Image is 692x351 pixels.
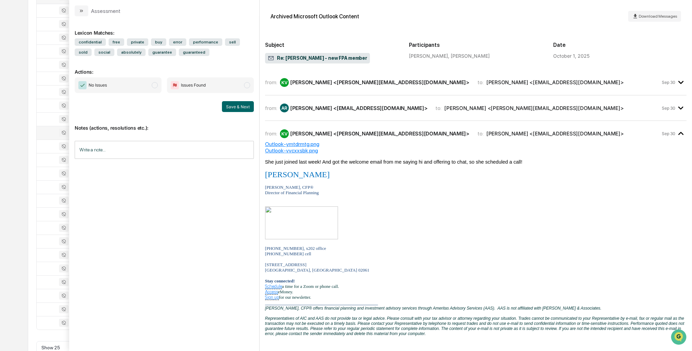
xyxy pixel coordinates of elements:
span: guarantee [148,49,176,56]
span: Preclearance [14,86,44,92]
div: KV [280,129,289,138]
i: [PERSON_NAME], CFP® offers financial planning and investment advisory services through Ameritas A... [265,306,601,311]
span: social [94,49,114,56]
span: sell [225,38,240,46]
span: from: [265,79,277,86]
a: 🗄️Attestations [46,83,87,95]
span: No Issues [89,82,107,89]
div: Lexicon Matches: [75,22,254,36]
span: guaranteed [179,49,209,56]
div: AR [280,104,289,112]
span: Issues Found [181,82,206,89]
h2: Participants [409,42,543,48]
span: Data Lookup [14,98,43,105]
a: Sign up [265,295,279,300]
time: Tuesday, September 30, 2025 at 5:41:52 PM [662,131,675,136]
span: [PHONE_NUMBER] cell [265,251,311,256]
span: Download Messages [639,14,677,19]
div: [PERSON_NAME] <[EMAIL_ADDRESS][DOMAIN_NAME]> [486,130,624,137]
span: [PHONE_NUMBER], x202 office [265,246,326,251]
p: How can we help? [7,14,124,25]
div: [PERSON_NAME] <[PERSON_NAME][EMAIL_ADDRESS][DOMAIN_NAME]> [290,130,469,137]
div: October 1, 2025 [553,53,590,59]
span: absolutely [117,49,146,56]
button: Download Messages [628,11,681,22]
div: Archived Microsoft Outlook Content [270,13,359,20]
div: [PERSON_NAME] <[EMAIL_ADDRESS][DOMAIN_NAME]> [486,79,624,86]
img: Flag [171,81,179,89]
span: eMoney. [278,289,293,294]
div: [PERSON_NAME] <[PERSON_NAME][EMAIL_ADDRESS][DOMAIN_NAME]> [444,105,623,111]
i: Representatives of AIC and AAS do not provide tax or legal advice. Please consult with your tax a... [265,316,684,336]
div: Start new chat [23,52,111,59]
span: buy [151,38,166,46]
span: free [109,38,124,46]
a: 🔎Data Lookup [4,96,45,108]
p: Actions: [75,61,254,75]
div: Outlook-ymtdrmtg.png [265,141,687,147]
span: Pylon [68,115,82,120]
button: Start new chat [115,54,124,62]
span: confidential [75,38,106,46]
span: private [127,38,148,46]
iframe: Open customer support [670,329,689,347]
span: from: [265,130,277,137]
p: Notes (actions, resolutions etc.): [75,117,254,131]
span: Attestations [56,86,84,92]
span: to: [478,79,484,86]
a: Access [265,289,278,294]
img: 1746055101610-c473b297-6a78-478c-a979-82029cc54cd1 [7,52,19,64]
h2: Subject [265,42,398,48]
img: d42dbfc5-7683-41df-b0ff-7fa1001502e0 [265,206,338,239]
a: 🖐️Preclearance [4,83,46,95]
time: Tuesday, September 30, 2025 at 4:24:03 PM [662,80,675,85]
div: 🖐️ [7,86,12,92]
span: a time for a Zoom or phone call. [282,284,339,289]
span: from: [265,105,277,111]
time: Tuesday, September 30, 2025 at 4:54:31 PM [662,106,675,111]
div: She just joined last week! And got the welcome email from me saying hi and offering to chat, so s... [265,159,687,165]
span: Director of Financial Planning [265,190,319,195]
span: Re: [PERSON_NAME] - new FPA member [268,55,367,62]
span: to: [478,130,484,137]
span: [PERSON_NAME] [265,170,330,179]
div: 🔎 [7,99,12,105]
div: [PERSON_NAME] <[PERSON_NAME][EMAIL_ADDRESS][DOMAIN_NAME]> [290,79,469,86]
span: performance [189,38,222,46]
div: We're available if you need us! [23,59,86,64]
span: sold [75,49,92,56]
span: to: [435,105,442,111]
div: Assessment [91,8,120,14]
span: for our newsletter. [279,295,311,300]
span: [PERSON_NAME], CFP® [265,185,314,190]
span: [GEOGRAPHIC_DATA], [GEOGRAPHIC_DATA] 02061 [265,267,369,273]
span: error [169,38,186,46]
b: Stay connected! [265,278,295,283]
button: Save & Next [222,101,254,112]
div: 🗄️ [49,86,55,92]
h2: Date [553,42,687,48]
div: Outlook-vvcxxsbk.png [265,147,687,154]
div: [PERSON_NAME] <[EMAIL_ADDRESS][DOMAIN_NAME]> [290,105,428,111]
img: Checkmark [78,81,87,89]
a: Powered byPylon [48,115,82,120]
a: Schedule [265,284,282,289]
span: ______________________________________________ [265,300,378,305]
span: [STREET_ADDRESS] [265,262,306,267]
div: KV [280,78,289,87]
div: [PERSON_NAME], [PERSON_NAME] [409,53,543,59]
